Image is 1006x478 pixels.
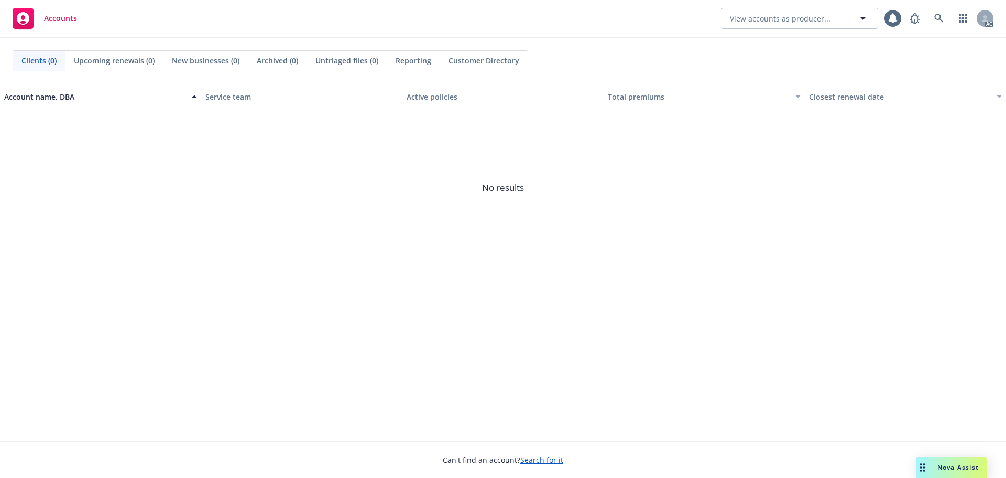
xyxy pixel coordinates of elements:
span: Can't find an account? [443,454,563,465]
div: Drag to move [916,457,929,478]
span: New businesses (0) [172,55,239,66]
span: View accounts as producer... [730,13,830,24]
span: Archived (0) [257,55,298,66]
div: Active policies [407,91,599,102]
a: Switch app [953,8,974,29]
div: Service team [205,91,398,102]
a: Search [928,8,949,29]
span: Clients (0) [21,55,57,66]
button: View accounts as producer... [721,8,878,29]
span: Nova Assist [937,463,979,472]
span: Reporting [396,55,431,66]
span: Untriaged files (0) [315,55,378,66]
button: Total premiums [604,84,805,109]
a: Search for it [520,455,563,465]
button: Closest renewal date [805,84,1006,109]
div: Account name, DBA [4,91,185,102]
a: Report a Bug [904,8,925,29]
div: Total premiums [608,91,789,102]
button: Service team [201,84,402,109]
button: Active policies [402,84,604,109]
a: Accounts [8,4,81,33]
button: Nova Assist [916,457,987,478]
span: Upcoming renewals (0) [74,55,155,66]
span: Customer Directory [449,55,519,66]
span: Accounts [44,14,77,23]
div: Closest renewal date [809,91,990,102]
